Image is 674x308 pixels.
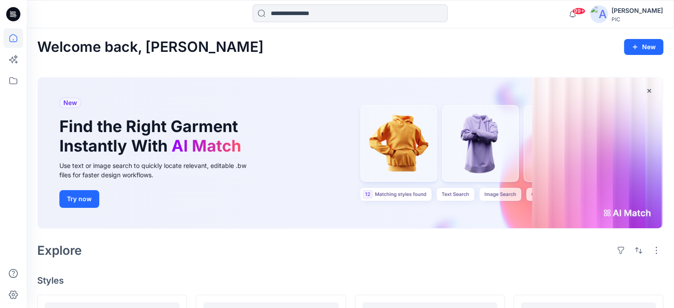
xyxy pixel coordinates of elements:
h2: Explore [37,243,82,257]
h4: Styles [37,275,663,286]
img: avatar [590,5,608,23]
h2: Welcome back, [PERSON_NAME] [37,39,264,55]
div: Use text or image search to quickly locate relevant, editable .bw files for faster design workflows. [59,161,259,179]
span: 99+ [572,8,585,15]
button: New [624,39,663,55]
span: New [63,97,77,108]
span: AI Match [171,136,241,156]
button: Try now [59,190,99,208]
div: [PERSON_NAME] [612,5,663,16]
div: PIC [612,16,663,23]
h1: Find the Right Garment Instantly With [59,117,245,155]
